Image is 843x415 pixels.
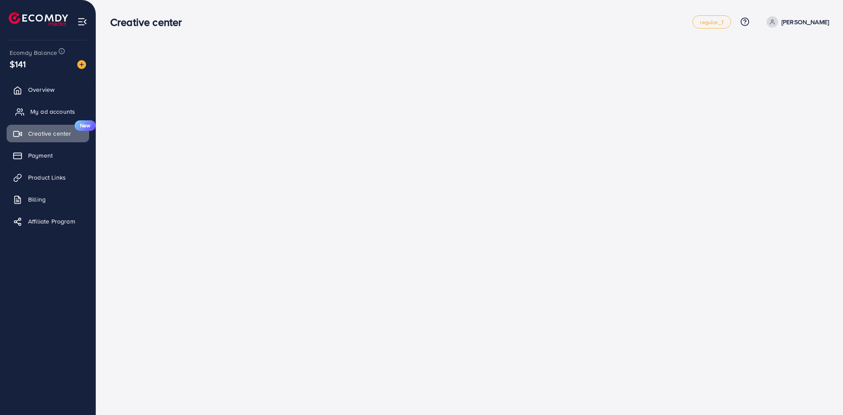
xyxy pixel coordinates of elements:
[28,85,54,94] span: Overview
[75,120,96,131] span: New
[10,48,57,57] span: Ecomdy Balance
[692,15,731,29] a: regular_1
[28,217,75,226] span: Affiliate Program
[7,213,89,230] a: Affiliate Program
[806,375,836,408] iframe: Chat
[7,169,89,186] a: Product Links
[30,107,75,116] span: My ad accounts
[782,17,829,27] p: [PERSON_NAME]
[7,191,89,208] a: Billing
[7,147,89,164] a: Payment
[700,19,723,25] span: regular_1
[77,60,86,69] img: image
[28,173,66,182] span: Product Links
[110,16,189,29] h3: Creative center
[7,81,89,98] a: Overview
[10,58,26,70] span: $141
[763,16,829,28] a: [PERSON_NAME]
[28,195,46,204] span: Billing
[7,103,89,120] a: My ad accounts
[7,125,89,142] a: Creative centerNew
[28,129,71,138] span: Creative center
[77,17,87,27] img: menu
[9,12,68,26] img: logo
[28,151,53,160] span: Payment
